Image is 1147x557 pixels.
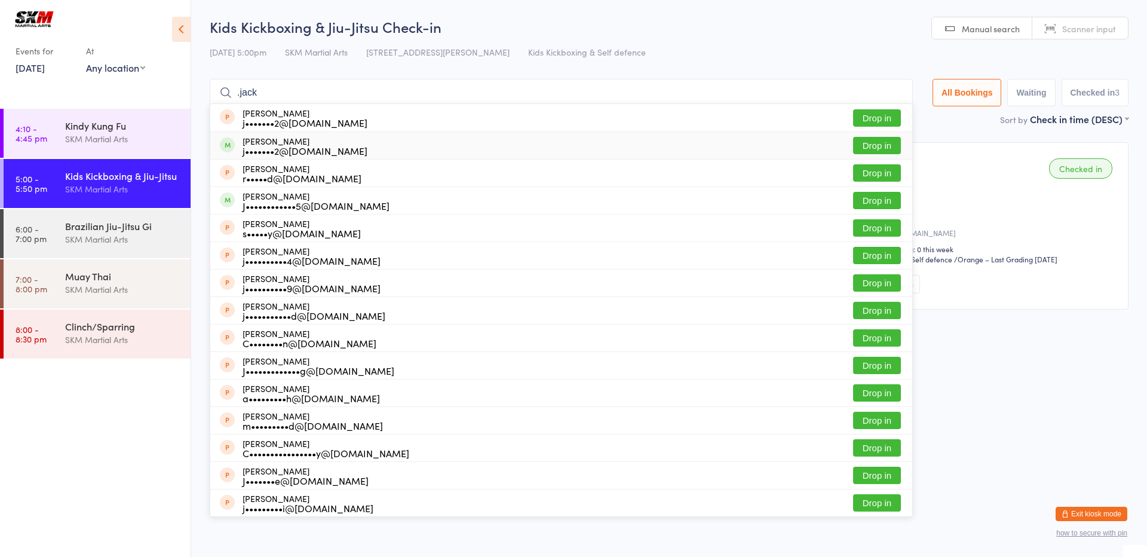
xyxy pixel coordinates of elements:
div: j••••••••••4@[DOMAIN_NAME] [243,256,381,265]
div: [PERSON_NAME] [243,356,394,375]
div: Kids Kickboxing & Jiu-Jitsu [65,169,180,182]
span: [DATE] 5:00pm [210,46,266,58]
button: Drop in [853,384,901,402]
button: Drop in [853,412,901,429]
div: Muay Thai [65,270,180,283]
span: [STREET_ADDRESS][PERSON_NAME] [366,46,510,58]
div: [PERSON_NAME] [243,246,381,265]
div: Clinch/Sparring [65,320,180,333]
button: Drop in [853,357,901,374]
input: Search [210,79,913,106]
button: Drop in [853,109,901,127]
div: Any location [86,61,145,74]
div: J••••••••••••5@[DOMAIN_NAME] [243,201,390,210]
a: 6:00 -7:00 pmBrazilian Jiu-Jitsu GiSKM Martial Arts [4,209,191,258]
div: SKM Martial Arts [65,333,180,347]
div: [PERSON_NAME] [243,108,367,127]
div: [PERSON_NAME] [243,301,385,320]
div: [PERSON_NAME] [243,329,376,348]
button: Drop in [853,192,901,209]
div: Kindy Kung Fu [65,119,180,132]
button: Waiting [1007,79,1055,106]
a: [DATE] [16,61,45,74]
div: 3 [1115,88,1120,97]
div: [PERSON_NAME] [243,219,361,238]
a: 4:10 -4:45 pmKindy Kung FuSKM Martial Arts [4,109,191,158]
div: j•••••••••i@[DOMAIN_NAME] [243,503,373,513]
div: m•••••••••d@[DOMAIN_NAME] [243,421,383,430]
a: 8:00 -8:30 pmClinch/SparringSKM Martial Arts [4,310,191,359]
div: J•••••••e@[DOMAIN_NAME] [243,476,369,485]
div: s•••••y@[DOMAIN_NAME] [243,228,361,238]
div: [PERSON_NAME] [243,466,369,485]
div: j••••••••••9@[DOMAIN_NAME] [243,283,381,293]
div: r•••••d@[DOMAIN_NAME] [243,173,361,183]
div: j•••••••2@[DOMAIN_NAME] [243,146,367,155]
time: 5:00 - 5:50 pm [16,174,47,193]
time: 4:10 - 4:45 pm [16,124,47,143]
div: C••••••••••••••••y@[DOMAIN_NAME] [243,448,409,458]
button: Drop in [853,494,901,512]
div: [PERSON_NAME] [243,164,361,183]
div: Classes Remaining: 0 this week [852,244,1116,254]
div: Brazilian Jiu-Jitsu Gi [65,219,180,232]
div: SKM Martial Arts [65,232,180,246]
button: Drop in [853,137,901,154]
time: 7:00 - 8:00 pm [16,274,47,293]
button: All Bookings [933,79,1002,106]
div: [PERSON_NAME] [243,494,373,513]
button: how to secure with pin [1056,529,1127,537]
div: At [86,41,145,61]
button: Drop in [853,164,901,182]
button: Exit kiosk mode [1056,507,1127,521]
div: d••••••••a@[DOMAIN_NAME] [852,228,1116,238]
img: SKM Martial Arts [12,9,57,29]
button: Drop in [853,219,901,237]
div: j•••••••2@[DOMAIN_NAME] [243,118,367,127]
span: / Orange – Last Grading [DATE] [954,254,1057,264]
span: Kids Kickboxing & Self defence [528,46,646,58]
button: Drop in [853,274,901,292]
div: j•••••••••••d@[DOMAIN_NAME] [243,311,385,320]
a: 5:00 -5:50 pmKids Kickboxing & Jiu-JitsuSKM Martial Arts [4,159,191,208]
span: SKM Martial Arts [285,46,348,58]
div: Kids Kickboxing & Self defence [852,254,952,264]
div: [PERSON_NAME] [243,384,380,403]
span: Scanner input [1062,23,1116,35]
button: Drop in [853,467,901,484]
label: Sort by [1000,114,1028,126]
div: SKM Martial Arts [65,182,180,196]
div: J•••••••••••••g@[DOMAIN_NAME] [243,366,394,375]
button: Drop in [853,439,901,457]
button: Checked in3 [1062,79,1129,106]
a: 7:00 -8:00 pmMuay ThaiSKM Martial Arts [4,259,191,308]
div: [PERSON_NAME] [243,411,383,430]
time: 8:00 - 8:30 pm [16,325,47,344]
div: SKM Martial Arts [65,283,180,296]
div: C••••••••n@[DOMAIN_NAME] [243,338,376,348]
div: [PERSON_NAME] [243,274,381,293]
div: [PERSON_NAME] [243,439,409,458]
h2: Kids Kickboxing & Jiu-Jitsu Check-in [210,17,1128,36]
div: Check in time (DESC) [1030,112,1128,126]
div: Checked in [1049,158,1112,179]
div: a•••••••••h@[DOMAIN_NAME] [243,393,380,403]
div: [PERSON_NAME] [243,191,390,210]
time: 6:00 - 7:00 pm [16,224,47,243]
span: Manual search [962,23,1020,35]
div: [PERSON_NAME] [243,136,367,155]
button: Drop in [853,247,901,264]
div: Events for [16,41,74,61]
button: Drop in [853,329,901,347]
div: SKM Martial Arts [65,132,180,146]
button: Drop in [853,302,901,319]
